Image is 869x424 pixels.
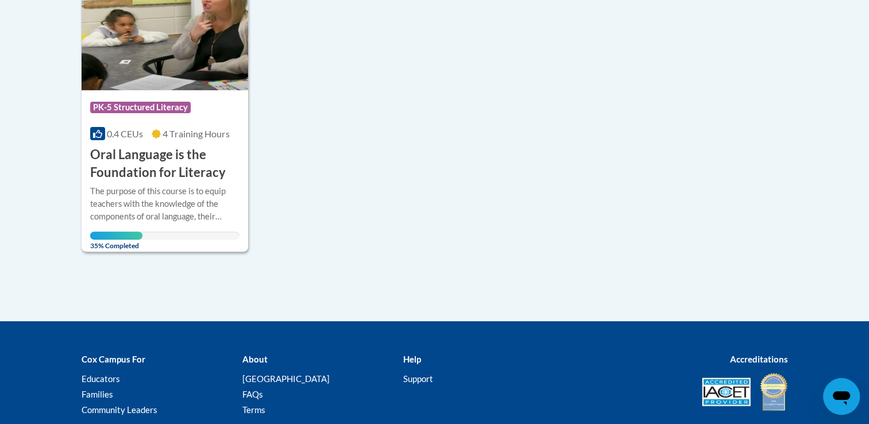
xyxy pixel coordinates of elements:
img: IDA® Accredited [759,372,788,412]
a: [GEOGRAPHIC_DATA] [242,373,329,384]
img: Accredited IACET® Provider [702,377,751,406]
div: Your progress [90,232,142,240]
div: The purpose of this course is to equip teachers with the knowledge of the components of oral lang... [90,185,240,223]
a: FAQs [242,389,262,399]
b: About [242,354,267,364]
a: Community Leaders [82,404,157,415]
span: 4 Training Hours [163,128,230,139]
b: Cox Campus For [82,354,145,364]
span: 0.4 CEUs [107,128,143,139]
a: Support [403,373,432,384]
a: Terms [242,404,265,415]
span: 35% Completed [90,232,142,250]
iframe: Button to launch messaging window [823,378,860,415]
h3: Oral Language is the Foundation for Literacy [90,146,240,182]
a: Educators [82,373,120,384]
a: Families [82,389,113,399]
span: PK-5 Structured Literacy [90,102,191,113]
b: Accreditations [730,354,788,364]
b: Help [403,354,420,364]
